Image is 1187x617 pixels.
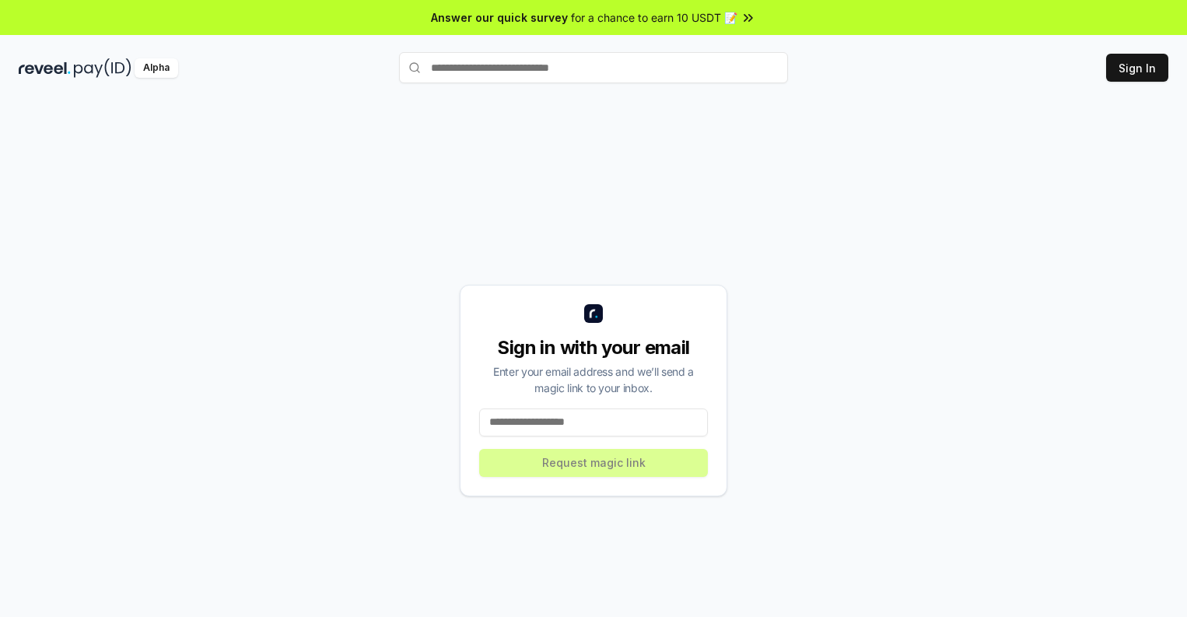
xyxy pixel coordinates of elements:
[431,9,568,26] span: Answer our quick survey
[19,58,71,78] img: reveel_dark
[135,58,178,78] div: Alpha
[479,363,708,396] div: Enter your email address and we’ll send a magic link to your inbox.
[584,304,603,323] img: logo_small
[571,9,737,26] span: for a chance to earn 10 USDT 📝
[74,58,131,78] img: pay_id
[479,335,708,360] div: Sign in with your email
[1106,54,1168,82] button: Sign In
